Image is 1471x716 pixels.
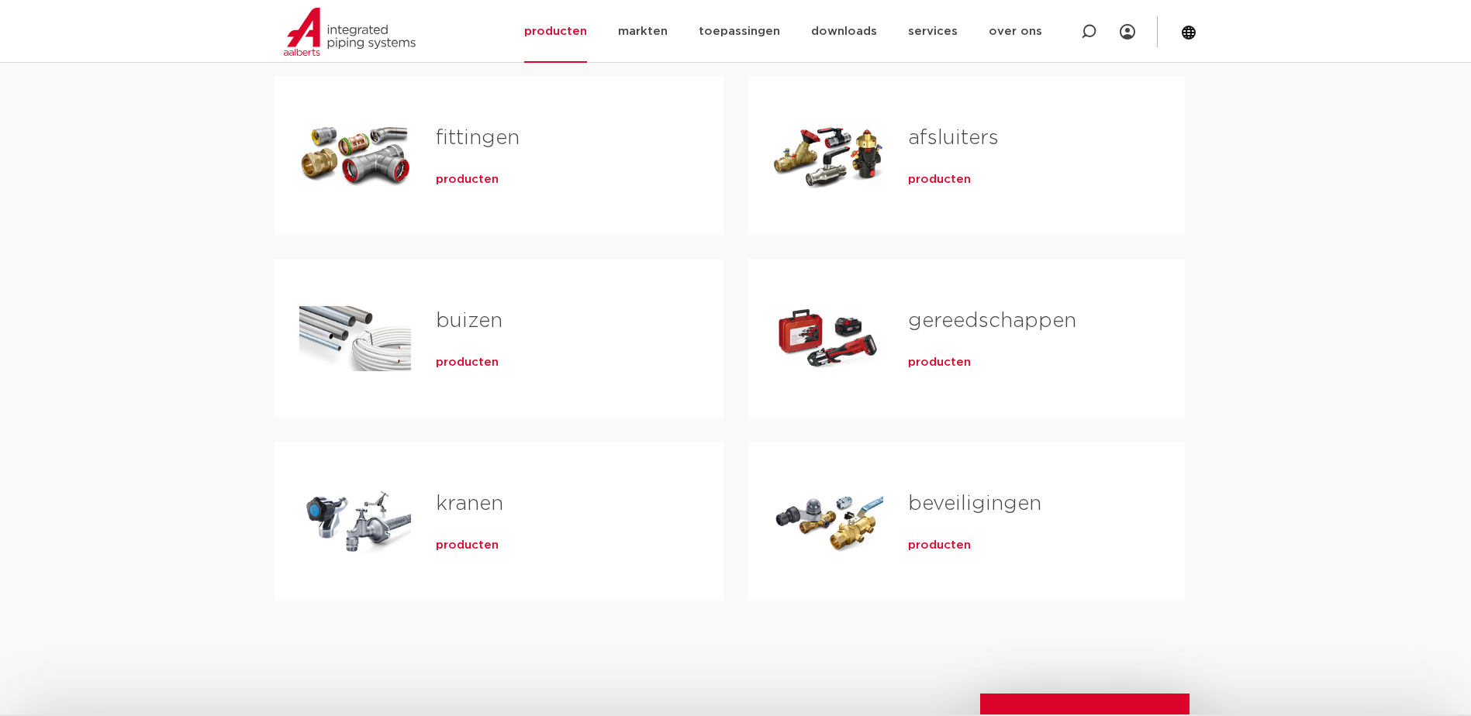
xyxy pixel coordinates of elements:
a: producten [436,538,499,553]
a: beveiligingen [908,494,1041,514]
a: kranen [436,494,503,514]
a: producten [908,538,971,553]
a: producten [436,355,499,370]
a: gereedschappen [908,311,1076,331]
a: buizen [436,311,502,331]
a: producten [436,172,499,188]
a: fittingen [436,128,520,148]
a: producten [908,355,971,370]
a: afsluiters [908,128,999,148]
a: producten [908,172,971,188]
